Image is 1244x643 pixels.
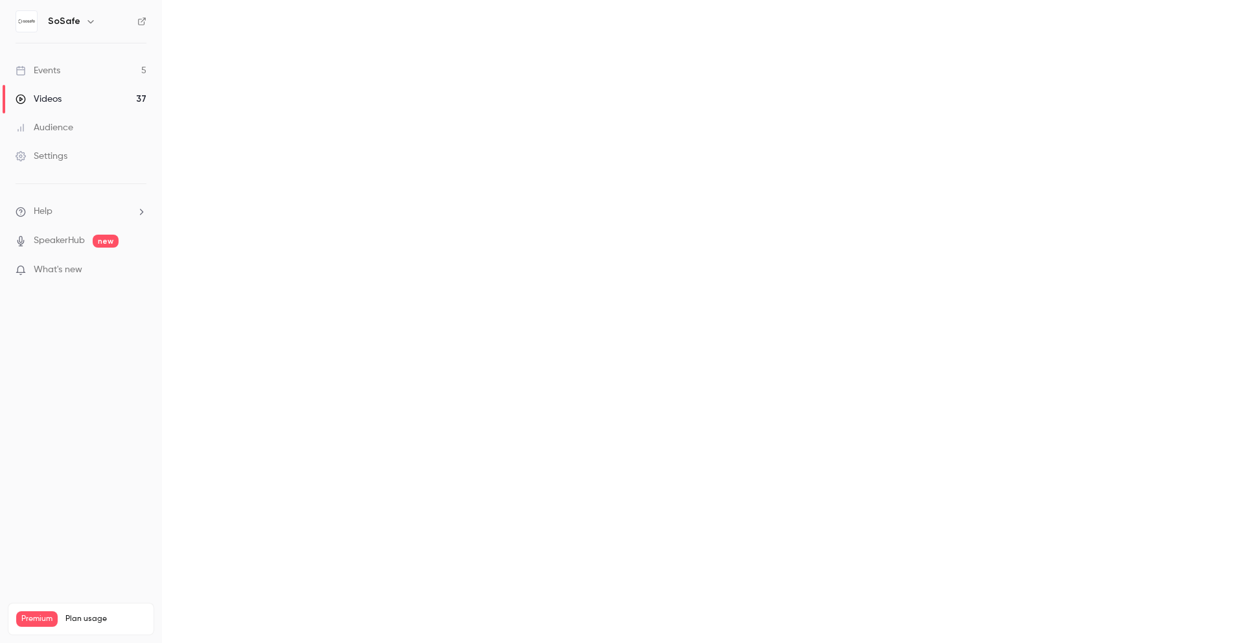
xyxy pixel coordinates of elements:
[16,11,37,32] img: SoSafe
[16,611,58,627] span: Premium
[16,93,62,106] div: Videos
[16,150,67,163] div: Settings
[34,263,82,277] span: What's new
[131,264,146,276] iframe: Noticeable Trigger
[48,15,80,28] h6: SoSafe
[16,121,73,134] div: Audience
[16,64,60,77] div: Events
[34,234,85,248] a: SpeakerHub
[16,205,146,218] li: help-dropdown-opener
[93,235,119,248] span: new
[65,614,146,624] span: Plan usage
[34,205,52,218] span: Help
